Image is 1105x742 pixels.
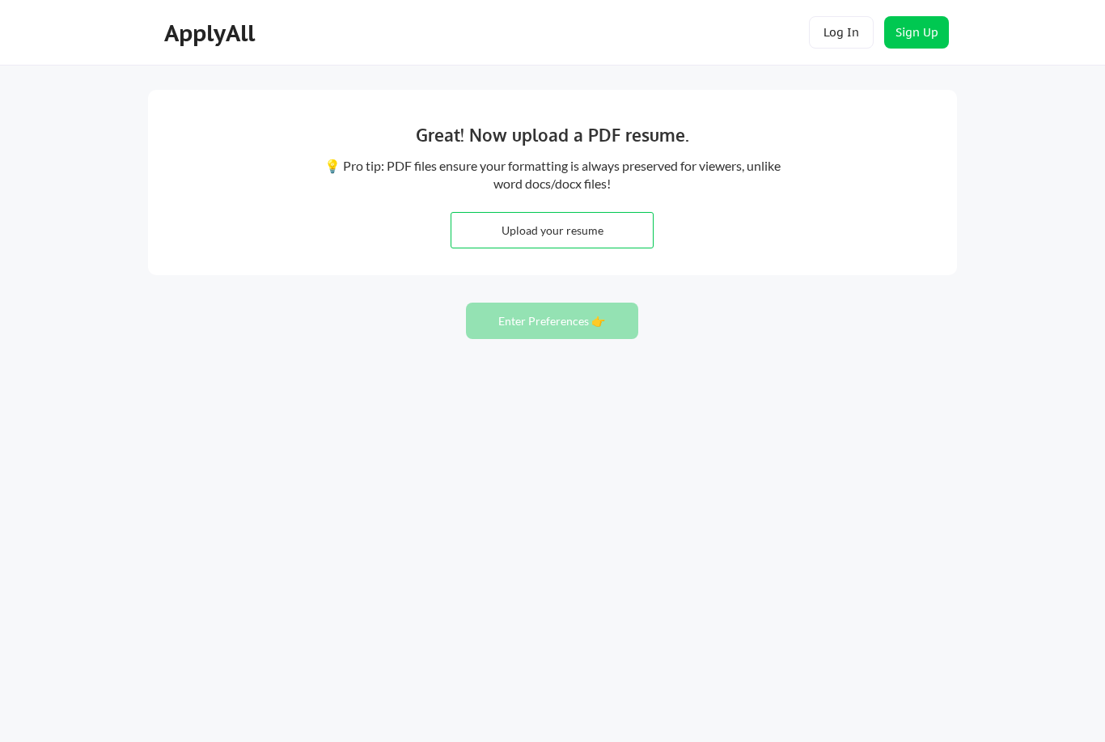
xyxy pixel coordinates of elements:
[164,19,260,47] div: ApplyAll
[809,16,874,49] button: Log In
[322,157,782,193] div: 💡 Pro tip: PDF files ensure your formatting is always preserved for viewers, unlike word docs/doc...
[466,303,638,339] button: Enter Preferences 👉
[306,122,798,148] div: Great! Now upload a PDF resume.
[884,16,949,49] button: Sign Up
